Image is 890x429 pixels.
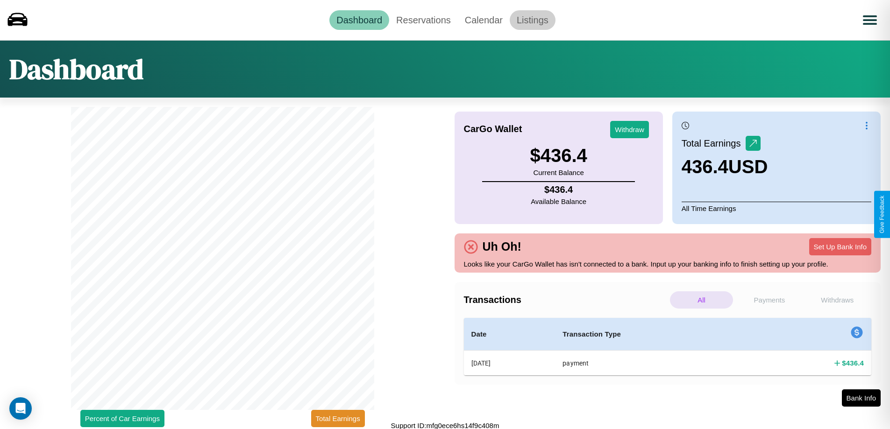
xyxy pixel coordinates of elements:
[9,397,32,420] div: Open Intercom Messenger
[464,318,872,375] table: simple table
[670,291,733,309] p: All
[464,258,872,270] p: Looks like your CarGo Wallet has isn't connected to a bank. Input up your banking info to finish ...
[806,291,869,309] p: Withdraws
[842,389,881,407] button: Bank Info
[610,121,649,138] button: Withdraw
[857,7,883,33] button: Open menu
[531,195,586,208] p: Available Balance
[562,329,741,340] h4: Transaction Type
[9,50,143,88] h1: Dashboard
[510,10,555,30] a: Listings
[530,166,587,179] p: Current Balance
[809,238,871,255] button: Set Up Bank Info
[464,124,522,134] h4: CarGo Wallet
[478,240,526,253] h4: Uh Oh!
[464,295,668,305] h4: Transactions
[682,135,746,152] p: Total Earnings
[879,196,885,233] div: Give Feedback
[531,184,586,195] h4: $ 436.4
[329,10,389,30] a: Dashboard
[682,156,768,177] h3: 436.4 USD
[530,145,587,166] h3: $ 436.4
[738,291,801,309] p: Payments
[471,329,548,340] h4: Date
[80,410,164,427] button: Percent of Car Earnings
[555,351,749,376] th: payment
[682,202,871,215] p: All Time Earnings
[464,351,555,376] th: [DATE]
[389,10,458,30] a: Reservations
[458,10,510,30] a: Calendar
[842,358,864,368] h4: $ 436.4
[311,410,365,427] button: Total Earnings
